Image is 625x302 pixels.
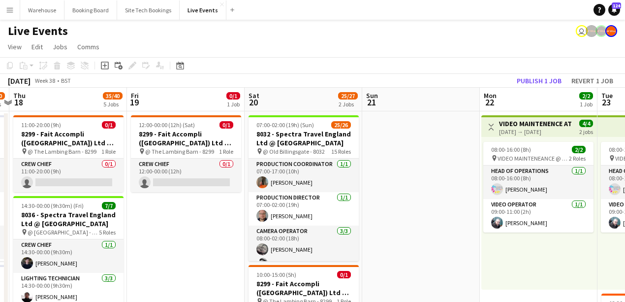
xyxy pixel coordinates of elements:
button: Warehouse [20,0,64,20]
h1: Live Events [8,24,68,38]
button: Live Events [180,0,226,20]
app-user-avatar: Production Managers [595,25,607,37]
span: Week 38 [32,77,57,84]
span: Comms [77,42,99,51]
span: 124 [612,2,621,9]
a: 124 [608,4,620,16]
button: Booking Board [64,0,117,20]
span: Jobs [53,42,67,51]
span: View [8,42,22,51]
div: [DATE] [8,76,31,86]
button: Publish 1 job [513,74,565,87]
span: Edit [31,42,43,51]
app-user-avatar: Production Managers [586,25,597,37]
app-user-avatar: Alex Gill [605,25,617,37]
a: Edit [28,40,47,53]
app-user-avatar: Eden Hopkins [576,25,588,37]
div: BST [61,77,71,84]
button: Revert 1 job [567,74,617,87]
button: Site Tech Bookings [117,0,180,20]
a: View [4,40,26,53]
a: Comms [73,40,103,53]
a: Jobs [49,40,71,53]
